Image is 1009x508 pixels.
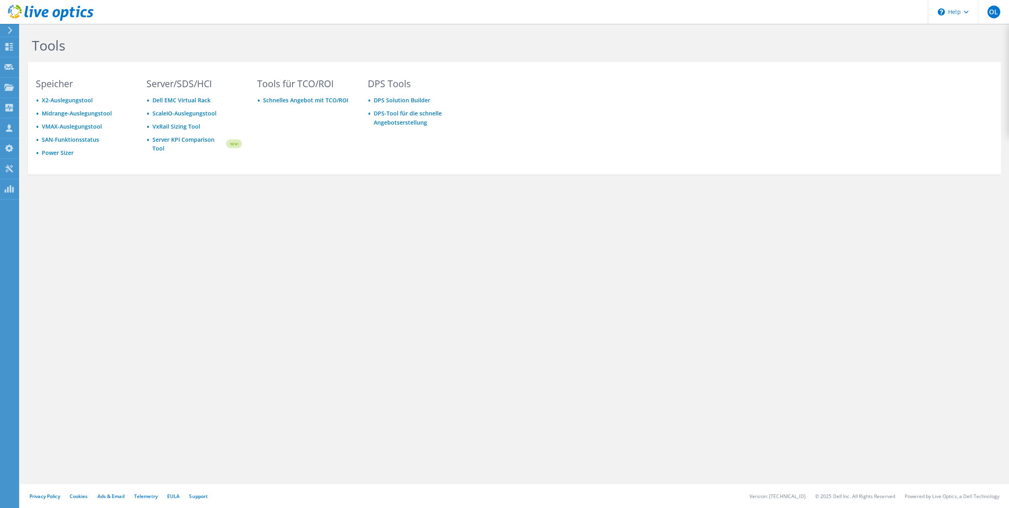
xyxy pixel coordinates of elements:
li: Powered by Live Optics, a Dell Technology [905,493,999,500]
a: DPS Solution Builder [374,96,430,104]
a: Dell EMC Virtual Rack [152,96,211,104]
h3: Speicher [36,79,131,88]
h3: DPS Tools [368,79,463,88]
span: OL [988,6,1000,18]
a: Power Sizer [42,149,74,156]
li: © 2025 Dell Inc. All Rights Reserved [815,493,895,500]
a: SAN-Funktionsstatus [42,136,99,143]
a: VxRail Sizing Tool [152,123,200,130]
h3: Tools für TCO/ROI [257,79,353,88]
a: X2-Auslegungstool [42,96,93,104]
a: Privacy Policy [29,493,60,500]
a: Telemetry [134,493,158,500]
a: Server KPI Comparison Tool [152,135,225,153]
h3: Server/SDS/HCI [146,79,242,88]
a: Schnelles Angebot mit TCO/ROI [263,96,348,104]
a: Cookies [70,493,88,500]
a: Ads & Email [98,493,125,500]
h1: Tools [32,37,569,54]
a: Midrange-Auslegungstool [42,109,112,117]
svg: \n [938,8,945,16]
a: VMAX-Auslegungstool [42,123,102,130]
a: ScaleIO-Auslegungstool [152,109,217,117]
img: new-badge.svg [225,135,242,153]
a: Support [189,493,208,500]
a: EULA [167,493,180,500]
li: Version: [TECHNICAL_ID] [749,493,806,500]
a: DPS-Tool für die schnelle Angebotserstellung [374,109,442,126]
